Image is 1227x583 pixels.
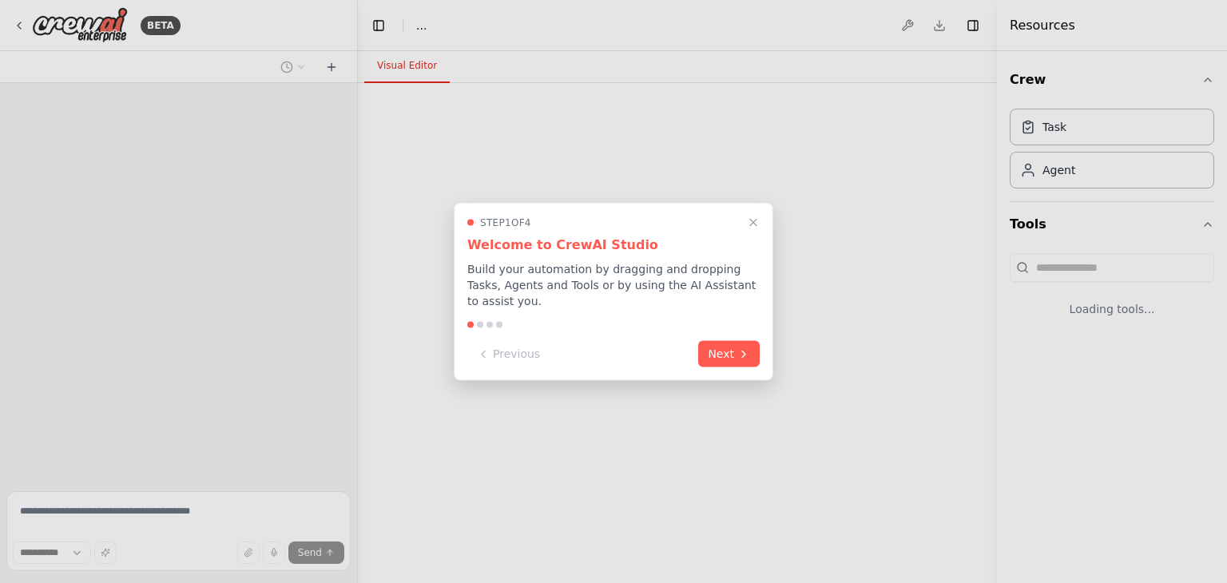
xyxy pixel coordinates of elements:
h3: Welcome to CrewAI Studio [467,236,760,255]
button: Hide left sidebar [367,14,390,37]
span: Step 1 of 4 [480,216,531,229]
button: Next [698,341,760,367]
button: Previous [467,341,550,367]
p: Build your automation by dragging and dropping Tasks, Agents and Tools or by using the AI Assista... [467,261,760,309]
button: Close walkthrough [744,213,763,232]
